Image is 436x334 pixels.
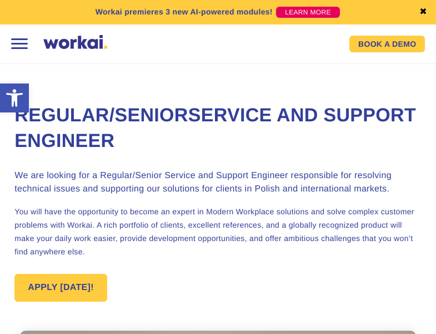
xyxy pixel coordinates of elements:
span: Service and Support Engineer [14,105,416,151]
a: ✖ [419,8,427,17]
a: LEARN MORE [276,7,340,18]
h3: We are looking for a Regular/Senior Service and Support Engineer responsible for resolving techni... [14,169,421,196]
p: Workai premieres 3 new AI-powered modules! [96,6,273,18]
span: You will have the opportunity to become an expert in Modern Workplace solutions and solve complex... [14,207,414,256]
span: Regular/Senior [14,105,188,126]
a: APPLY [DATE]! [14,274,107,302]
a: BOOK A DEMO [349,36,425,52]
